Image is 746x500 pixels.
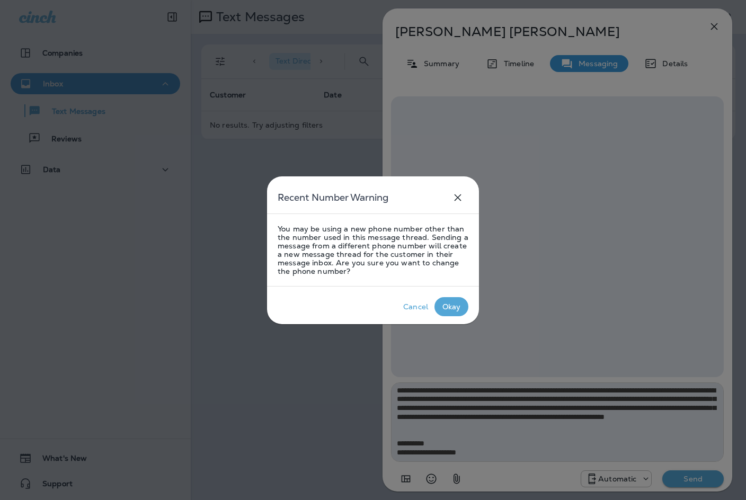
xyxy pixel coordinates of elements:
[397,297,434,316] button: Cancel
[442,302,461,311] div: Okay
[278,225,468,275] p: You may be using a new phone number other than the number used in this message thread. Sending a ...
[278,189,388,206] h5: Recent Number Warning
[403,302,428,311] div: Cancel
[447,187,468,208] button: close
[434,297,468,316] button: Okay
